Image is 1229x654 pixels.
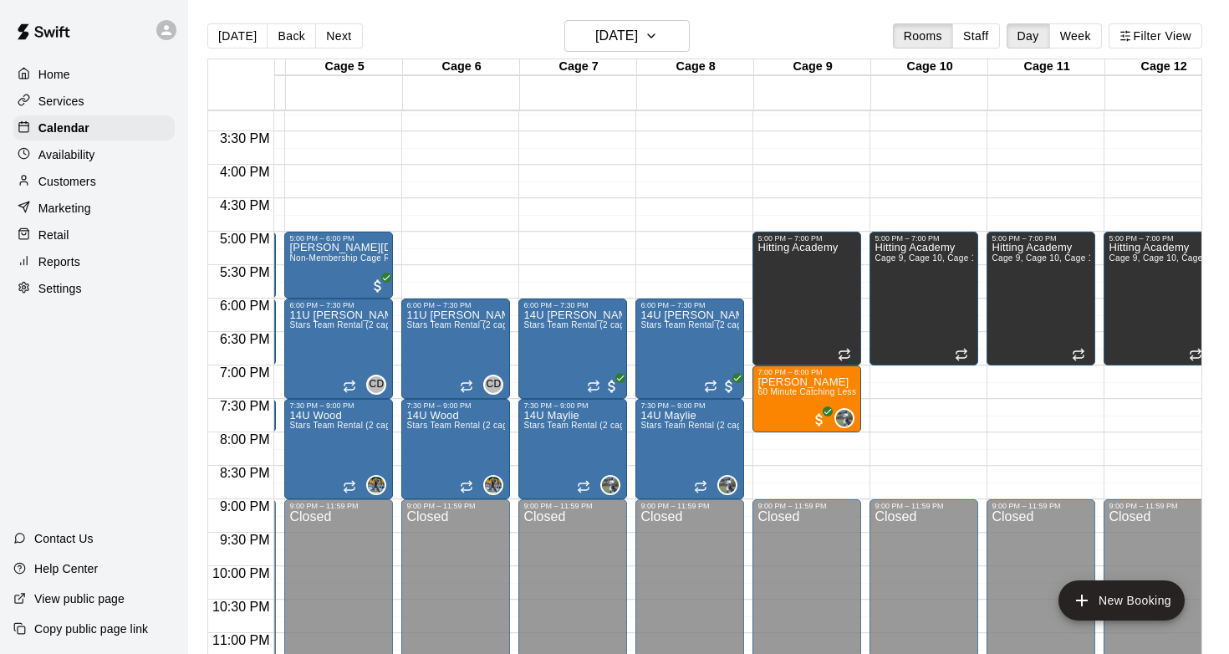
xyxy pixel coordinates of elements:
[704,380,717,393] span: Recurring event
[216,466,274,480] span: 8:30 PM
[757,368,856,376] div: 7:00 PM – 8:00 PM
[13,89,175,114] a: Services
[289,320,403,330] span: Stars Team Rental (2 cages)
[640,320,754,330] span: Stars Team Rental (2 cages)
[635,399,744,499] div: 7:30 PM – 9:00 PM: 14U Maylie
[267,23,316,49] button: Back
[216,232,274,246] span: 5:00 PM
[34,560,98,577] p: Help Center
[216,332,274,346] span: 6:30 PM
[834,408,854,428] div: Ryan Maylie
[343,380,356,393] span: Recurring event
[460,380,473,393] span: Recurring event
[992,502,1090,510] div: 9:00 PM – 11:59 PM
[401,399,510,499] div: 7:30 PM – 9:00 PM: 14U Wood
[289,421,403,430] span: Stars Team Rental (2 cages)
[490,475,503,495] span: Derek Wood
[992,253,1136,263] span: Cage 9, Cage 10, Cage 11, Cage 12
[869,232,978,365] div: 5:00 PM – 7:00 PM: Hitting Academy
[406,301,505,309] div: 6:00 PM – 7:30 PM
[289,301,388,309] div: 6:00 PM – 7:30 PM
[811,411,828,428] span: All customers have paid
[483,475,503,495] div: Derek Wood
[38,253,80,270] p: Reports
[406,401,505,410] div: 7:30 PM – 9:00 PM
[208,600,273,614] span: 10:30 PM
[490,375,503,395] span: Carter Davis
[373,475,386,495] span: Derek Wood
[952,23,1000,49] button: Staff
[284,232,393,299] div: 5:00 PM – 6:00 PM: Jack Noel
[836,410,853,427] img: Ryan Maylie
[289,401,388,410] div: 7:30 PM – 9:00 PM
[523,320,637,330] span: Stars Team Rental (2 cages)
[216,131,274,146] span: 3:30 PM
[719,477,736,493] img: Ryan Maylie
[13,276,175,301] a: Settings
[640,421,754,430] span: Stars Team Rental (2 cages)
[694,480,707,493] span: Recurring event
[216,399,274,413] span: 7:30 PM
[637,59,754,75] div: Cage 8
[988,59,1105,75] div: Cage 11
[841,408,854,428] span: Ryan Maylie
[871,59,988,75] div: Cage 10
[595,24,638,48] h6: [DATE]
[875,234,973,243] div: 5:00 PM – 7:00 PM
[587,380,600,393] span: Recurring event
[13,169,175,194] a: Customers
[366,375,386,395] div: Carter Davis
[602,477,619,493] img: Ryan Maylie
[401,299,510,399] div: 6:00 PM – 7:30 PM: 11U Davis
[604,378,620,395] span: All customers have paid
[640,502,739,510] div: 9:00 PM – 11:59 PM
[757,234,856,243] div: 5:00 PM – 7:00 PM
[370,278,386,294] span: All customers have paid
[1109,234,1207,243] div: 5:00 PM – 7:00 PM
[38,200,91,217] p: Marketing
[343,480,356,493] span: Recurring event
[38,146,95,163] p: Availability
[13,196,175,221] a: Marketing
[518,299,627,399] div: 6:00 PM – 7:30 PM: 14U Shepard
[289,234,388,243] div: 5:00 PM – 6:00 PM
[486,376,501,393] span: CD
[216,499,274,513] span: 9:00 PM
[1058,580,1185,621] button: add
[315,23,362,49] button: Next
[640,401,739,410] div: 7:30 PM – 9:00 PM
[13,222,175,248] div: Retail
[13,249,175,274] a: Reports
[955,348,968,361] span: Recurring event
[216,198,274,212] span: 4:30 PM
[13,62,175,87] a: Home
[13,142,175,167] a: Availability
[752,232,861,365] div: 5:00 PM – 7:00 PM: Hitting Academy
[34,621,148,637] p: Copy public page link
[717,475,737,495] div: Ryan Maylie
[752,365,861,432] div: 7:00 PM – 8:00 PM: 60 Minute Catching Lesson
[1109,23,1202,49] button: Filter View
[520,59,637,75] div: Cage 7
[754,59,871,75] div: Cage 9
[485,477,502,493] img: Derek Wood
[38,66,70,83] p: Home
[564,20,690,52] button: [DATE]
[721,378,737,395] span: All customers have paid
[216,165,274,179] span: 4:00 PM
[406,421,520,430] span: Stars Team Rental (2 cages)
[875,253,1019,263] span: Cage 9, Cage 10, Cage 11, Cage 12
[368,477,385,493] img: Derek Wood
[208,566,273,580] span: 10:00 PM
[369,376,384,393] span: CD
[1072,348,1085,361] span: Recurring event
[987,232,1095,365] div: 5:00 PM – 7:00 PM: Hitting Academy
[1007,23,1050,49] button: Day
[893,23,953,49] button: Rooms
